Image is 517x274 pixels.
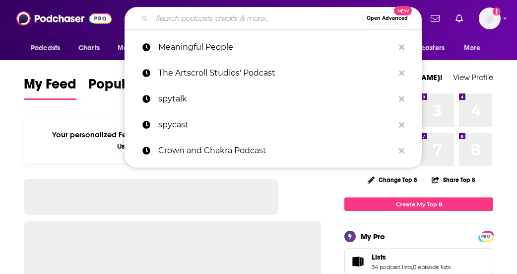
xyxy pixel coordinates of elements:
[158,112,394,138] p: spycast
[413,264,451,271] a: 0 episode lists
[372,253,451,262] a: Lists
[431,170,476,189] button: Share Top 8
[72,39,106,58] a: Charts
[457,39,493,58] button: open menu
[118,41,153,55] span: Monitoring
[493,7,501,15] svg: Add a profile image
[125,86,422,112] a: spytalk
[158,138,394,164] p: Crown and Chakra Podcast
[479,7,501,29] img: User Profile
[158,86,394,112] p: spytalk
[24,76,76,98] span: My Feed
[78,41,100,55] span: Charts
[88,76,173,98] span: Popular Feed
[152,10,362,26] input: Search podcasts, credits, & more...
[372,264,412,271] a: 34 podcast lists
[367,16,408,21] span: Open Advanced
[372,253,386,262] span: Lists
[479,7,501,29] span: Logged in as AtriaBooks
[480,232,492,240] a: PRO
[394,6,412,15] span: New
[453,73,493,82] a: View Profile
[362,12,412,24] button: Open AdvancedNew
[480,233,492,240] span: PRO
[390,39,459,58] button: open menu
[125,138,422,164] a: Crown and Chakra Podcast
[31,41,60,55] span: Podcasts
[125,112,422,138] a: spycast
[344,197,493,211] a: Create My Top 8
[464,41,481,55] span: More
[452,10,467,27] a: Show notifications dropdown
[24,76,76,100] a: My Feed
[111,39,166,58] button: open menu
[158,34,394,60] p: Meaningful People
[361,232,385,241] div: My Pro
[125,7,422,30] div: Search podcasts, credits, & more...
[362,174,423,186] button: Change Top 8
[412,264,413,271] span: ,
[16,9,112,28] img: Podchaser - Follow, Share and Rate Podcasts
[348,255,368,269] a: Lists
[158,60,394,86] p: The Artscroll Studios' Podcast
[125,60,422,86] a: The Artscroll Studios' Podcast
[24,39,73,58] button: open menu
[88,76,173,100] a: Popular Feed
[125,34,422,60] a: Meaningful People
[427,10,444,27] a: Show notifications dropdown
[24,118,321,163] div: Your personalized Feed is curated based on the Podcasts, Creators, Users, and Lists that you Follow.
[479,7,501,29] button: Show profile menu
